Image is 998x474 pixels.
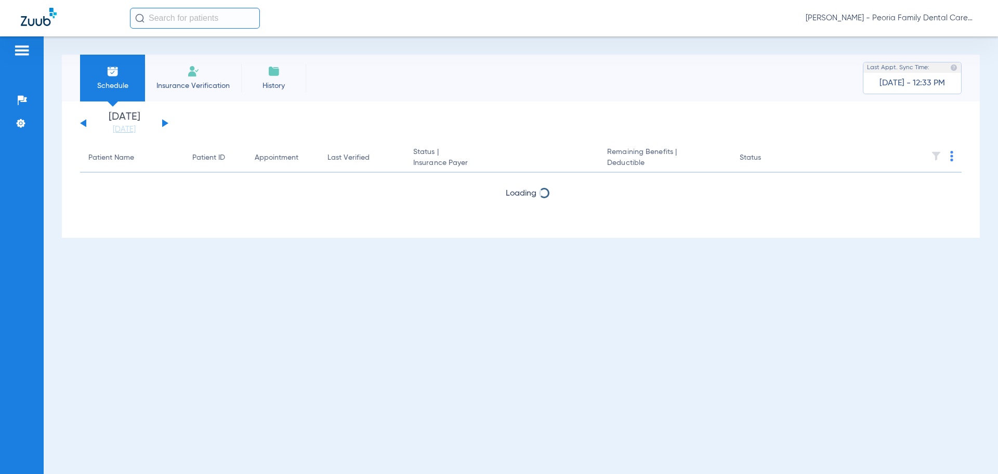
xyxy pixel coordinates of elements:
[93,112,155,135] li: [DATE]
[268,65,280,78] img: History
[249,81,298,91] span: History
[88,152,176,163] div: Patient Name
[506,189,536,198] span: Loading
[135,14,145,23] img: Search Icon
[130,8,260,29] input: Search for patients
[255,152,311,163] div: Appointment
[607,158,723,169] span: Deductible
[187,65,200,78] img: Manual Insurance Verification
[599,144,731,173] th: Remaining Benefits |
[327,152,370,163] div: Last Verified
[931,151,941,161] img: filter.svg
[255,152,298,163] div: Appointment
[93,124,155,135] a: [DATE]
[731,144,802,173] th: Status
[867,62,929,73] span: Last Appt. Sync Time:
[950,151,953,161] img: group-dot-blue.svg
[14,44,30,57] img: hamburger-icon
[806,13,977,23] span: [PERSON_NAME] - Peoria Family Dental Care
[153,81,233,91] span: Insurance Verification
[88,81,137,91] span: Schedule
[192,152,238,163] div: Patient ID
[413,158,590,169] span: Insurance Payer
[405,144,599,173] th: Status |
[21,8,57,26] img: Zuub Logo
[88,152,134,163] div: Patient Name
[192,152,225,163] div: Patient ID
[107,65,119,78] img: Schedule
[879,78,945,88] span: [DATE] - 12:33 PM
[950,64,957,71] img: last sync help info
[327,152,397,163] div: Last Verified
